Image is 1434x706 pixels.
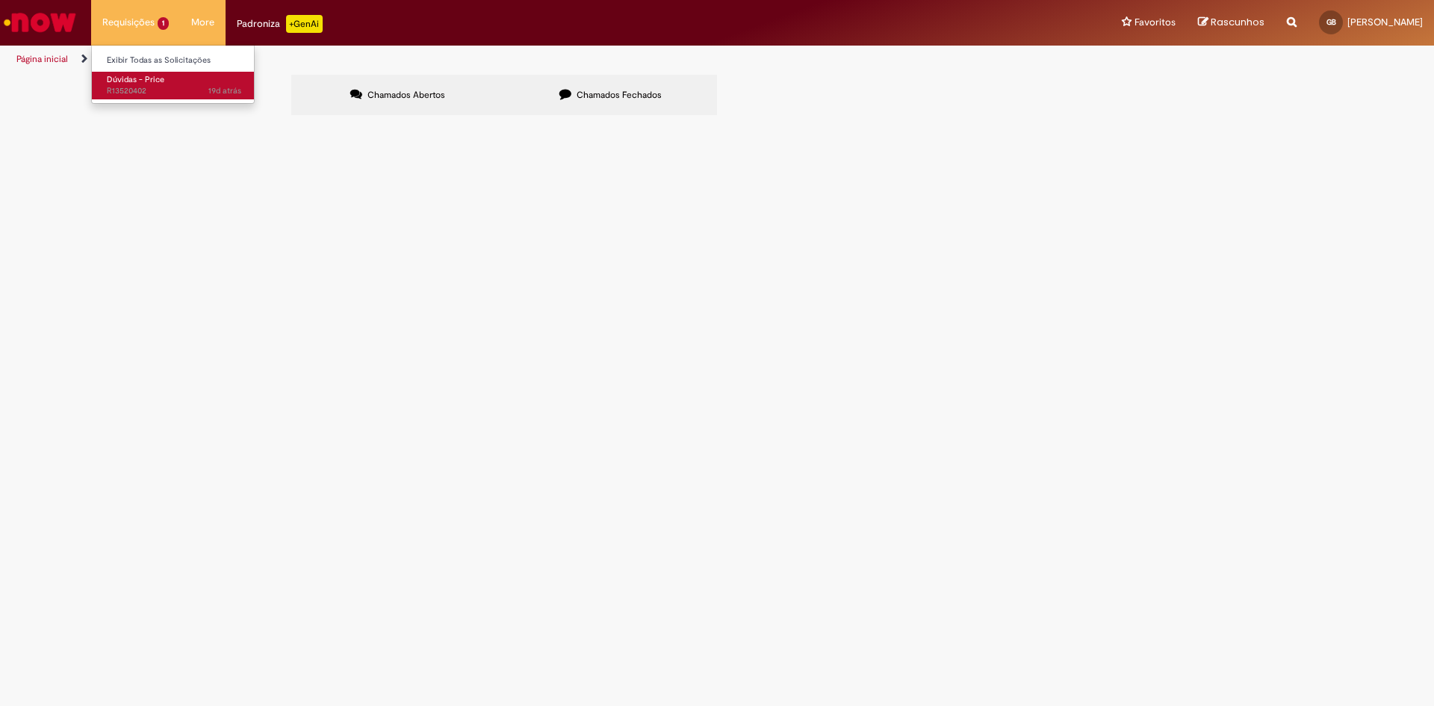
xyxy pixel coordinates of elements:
span: [PERSON_NAME] [1347,16,1423,28]
p: +GenAi [286,15,323,33]
span: Rascunhos [1211,15,1264,29]
span: Requisições [102,15,155,30]
span: More [191,15,214,30]
ul: Trilhas de página [11,46,945,73]
a: Exibir Todas as Solicitações [92,52,256,69]
time: 11/09/2025 09:55:14 [208,85,241,96]
img: ServiceNow [1,7,78,37]
ul: Requisições [91,45,255,104]
span: Chamados Fechados [577,89,662,101]
span: R13520402 [107,85,241,97]
span: GB [1326,17,1336,27]
span: Chamados Abertos [367,89,445,101]
span: 1 [158,17,169,30]
div: Padroniza [237,15,323,33]
a: Aberto R13520402 : Dúvidas - Price [92,72,256,99]
span: Favoritos [1135,15,1176,30]
a: Página inicial [16,53,68,65]
a: Rascunhos [1198,16,1264,30]
span: 19d atrás [208,85,241,96]
span: Dúvidas - Price [107,74,164,85]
